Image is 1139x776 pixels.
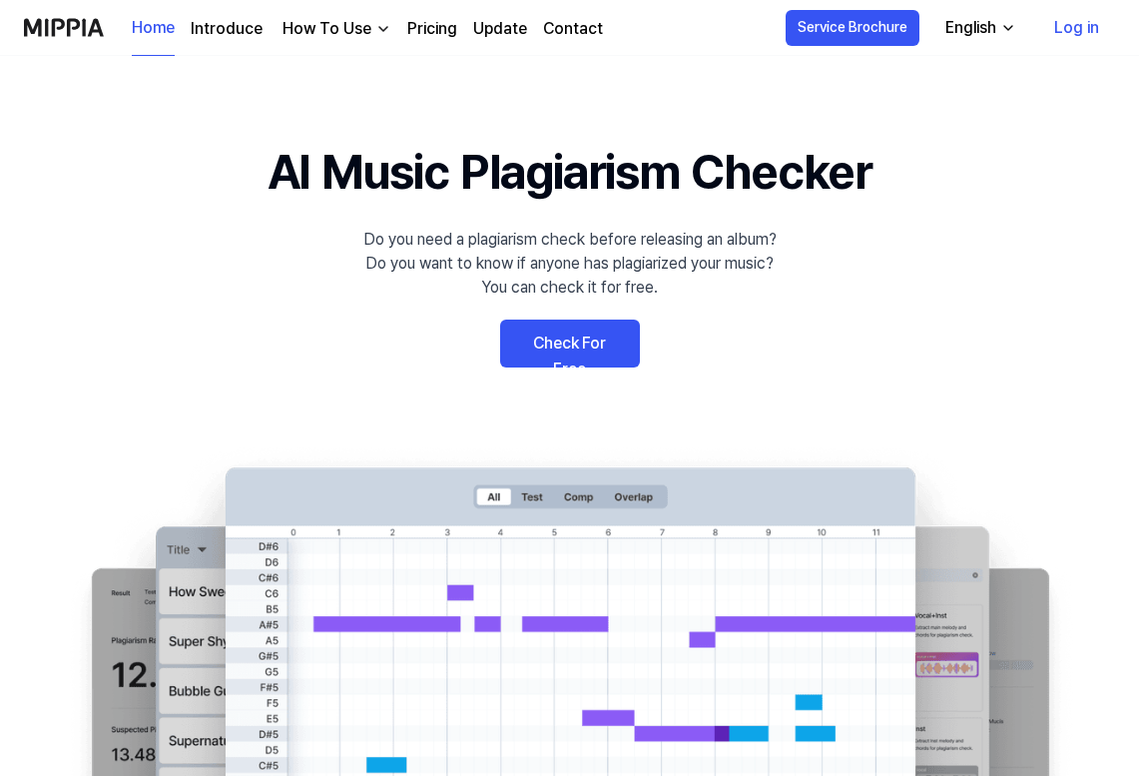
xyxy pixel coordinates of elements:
div: English [941,16,1000,40]
h1: AI Music Plagiarism Checker [268,136,871,208]
button: English [929,8,1028,48]
div: Do you need a plagiarism check before releasing an album? Do you want to know if anyone has plagi... [363,228,777,300]
a: Home [132,1,175,56]
button: How To Use [279,17,391,41]
a: Check For Free [500,320,640,368]
a: Pricing [407,17,457,41]
button: Service Brochure [786,10,919,46]
a: Contact [543,17,603,41]
img: down [375,21,391,37]
a: Introduce [191,17,263,41]
a: Update [473,17,527,41]
div: How To Use [279,17,375,41]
